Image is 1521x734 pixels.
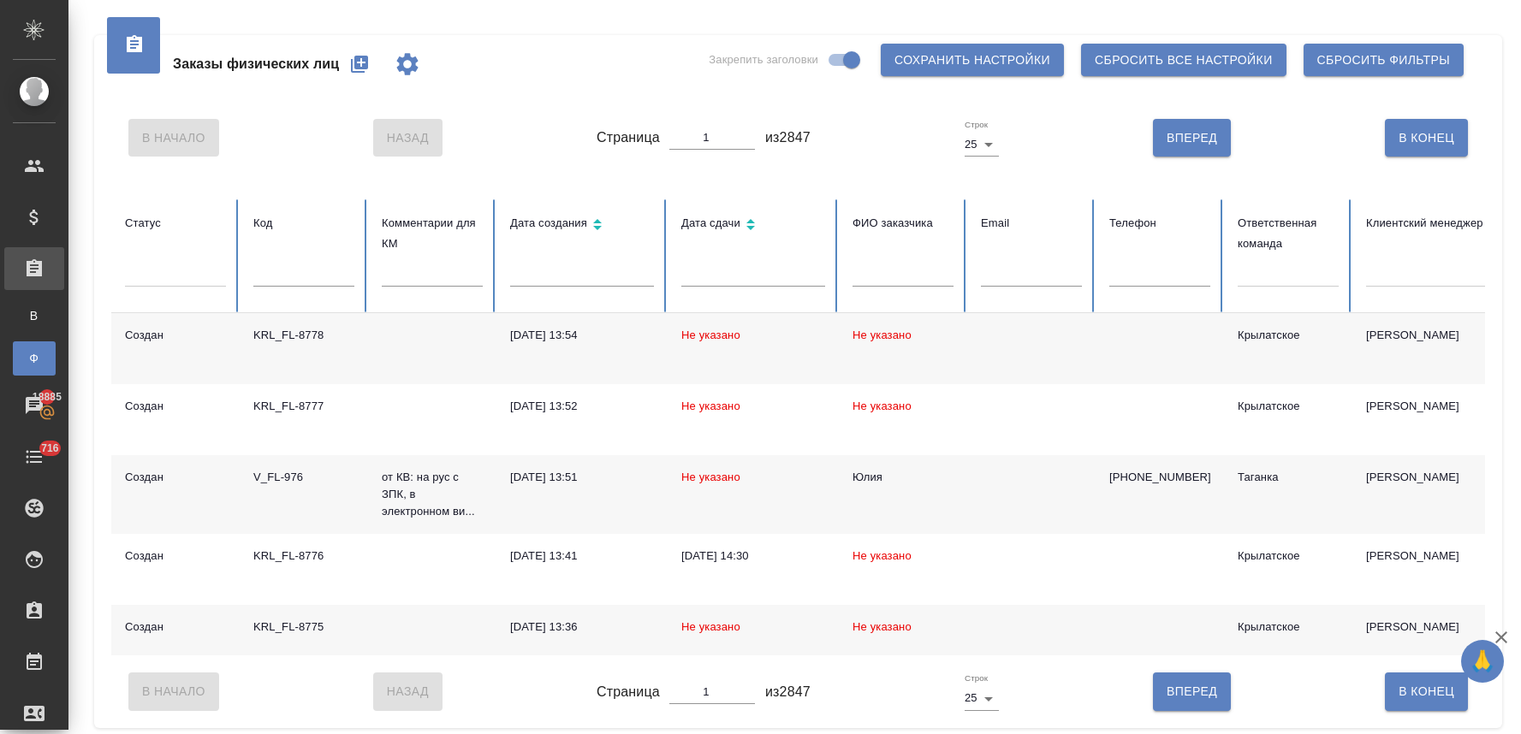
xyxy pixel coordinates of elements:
[981,213,1082,234] div: Email
[125,398,226,415] div: Создан
[965,121,988,129] label: Строк
[1468,643,1497,679] span: 🙏
[4,435,64,478] a: 716
[1366,213,1510,234] div: Клиентский менеджер
[253,398,354,415] div: KRL_FL-8777
[1153,119,1231,157] button: Вперед
[339,44,380,85] button: Создать
[1399,681,1454,702] span: В Конец
[125,213,226,234] div: Статус
[510,327,654,344] div: [DATE] 13:54
[1238,327,1339,344] div: Крылатское
[681,620,740,633] span: Не указано
[253,327,354,344] div: KRL_FL-8778
[4,384,64,427] a: 18885
[681,400,740,412] span: Не указано
[853,400,912,412] span: Не указано
[597,127,660,148] span: Страница
[853,329,912,341] span: Не указано
[1304,44,1464,76] button: Сбросить фильтры
[1238,398,1339,415] div: Крылатское
[253,548,354,565] div: KRL_FL-8776
[382,469,483,520] p: от КВ: на рус с ЗПК, в электронном ви...
[125,619,226,636] div: Создан
[894,50,1050,71] span: Сохранить настройки
[853,213,954,234] div: ФИО заказчика
[125,548,226,565] div: Создан
[1109,213,1210,234] div: Телефон
[382,213,483,254] div: Комментарии для КМ
[1385,119,1468,157] button: В Конец
[881,44,1064,76] button: Сохранить настройки
[1238,213,1339,254] div: Ответственная команда
[1095,50,1273,71] span: Сбросить все настройки
[13,341,56,376] a: Ф
[965,133,999,157] div: 25
[1081,44,1286,76] button: Сбросить все настройки
[597,682,660,702] span: Страница
[21,350,47,367] span: Ф
[510,398,654,415] div: [DATE] 13:52
[510,619,654,636] div: [DATE] 13:36
[31,440,69,457] span: 716
[1238,619,1339,636] div: Крылатское
[965,674,988,683] label: Строк
[1109,469,1210,486] p: [PHONE_NUMBER]
[510,548,654,565] div: [DATE] 13:41
[253,213,354,234] div: Код
[681,329,740,341] span: Не указано
[510,213,654,238] div: Сортировка
[1153,672,1231,710] button: Вперед
[510,469,654,486] div: [DATE] 13:51
[22,388,72,405] span: 18885
[681,548,825,565] div: [DATE] 14:30
[1461,640,1504,683] button: 🙏
[965,686,999,710] div: 25
[765,682,811,702] span: из 2847
[125,469,226,486] div: Создан
[1167,681,1217,702] span: Вперед
[1167,127,1217,149] span: Вперед
[253,619,354,636] div: KRL_FL-8775
[853,620,912,633] span: Не указано
[1238,469,1339,486] div: Таганка
[1238,548,1339,565] div: Крылатское
[709,51,818,68] span: Закрепить заголовки
[173,54,339,74] span: Заказы физических лиц
[853,469,954,486] div: Юлия
[1399,127,1454,149] span: В Конец
[765,127,811,148] span: из 2847
[681,213,825,238] div: Сортировка
[681,471,740,483] span: Не указано
[853,549,912,562] span: Не указано
[1317,50,1450,71] span: Сбросить фильтры
[1385,672,1468,710] button: В Конец
[125,327,226,344] div: Создан
[13,299,56,333] a: В
[21,307,47,324] span: В
[253,469,354,486] div: V_FL-976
